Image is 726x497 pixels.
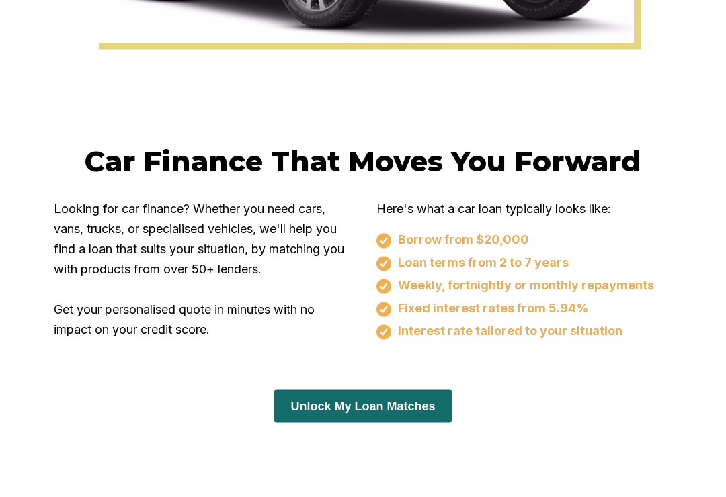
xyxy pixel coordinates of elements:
[376,255,672,271] div: Loan terms from 2 to 7 years
[376,324,672,340] div: Interest rate tailored to your situation
[376,325,391,340] img: eligibility orange tick
[376,301,672,317] div: Fixed interest rates from 5.94%
[376,232,672,248] div: Borrow from $20,000
[376,279,391,294] img: eligibility orange tick
[54,144,672,179] h2: Car Finance That Moves You Forward
[376,302,391,317] img: eligibility orange tick
[54,199,350,340] p: Looking for car finance? Whether you need cars, vans, trucks, or specialised vehicles, we'll help...
[274,390,451,423] button: Unlock My Loan Matches
[376,234,391,248] img: eligibility orange tick
[376,257,391,271] img: eligibility orange tick
[376,278,672,294] div: Weekly, fortnightly or monthly repayments
[376,199,672,219] p: Here's what a car loan typically looks like:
